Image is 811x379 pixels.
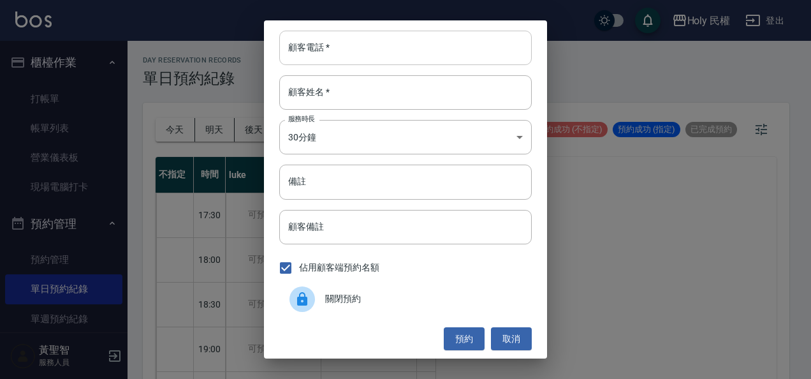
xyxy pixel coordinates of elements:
button: 取消 [491,327,532,351]
span: 關閉預約 [325,292,522,306]
label: 服務時長 [288,114,315,124]
div: 30分鐘 [279,120,532,154]
div: 關閉預約 [279,281,532,317]
button: 預約 [444,327,485,351]
span: 佔用顧客端預約名額 [299,261,379,274]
